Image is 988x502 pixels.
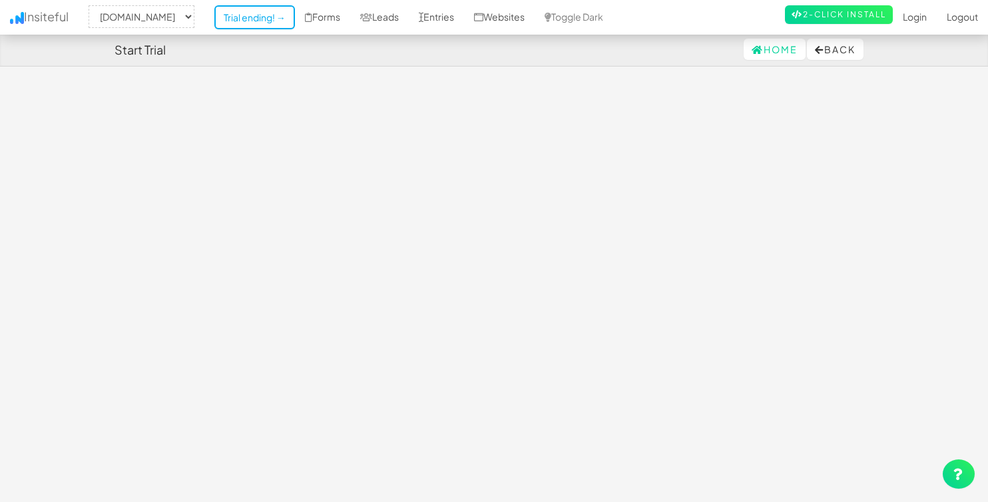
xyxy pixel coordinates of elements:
a: Trial ending! → [214,5,295,29]
a: Home [744,39,806,60]
a: 2-Click Install [785,5,893,24]
button: Back [807,39,864,60]
img: icon.png [10,12,24,24]
h4: Start Trial [115,43,166,57]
